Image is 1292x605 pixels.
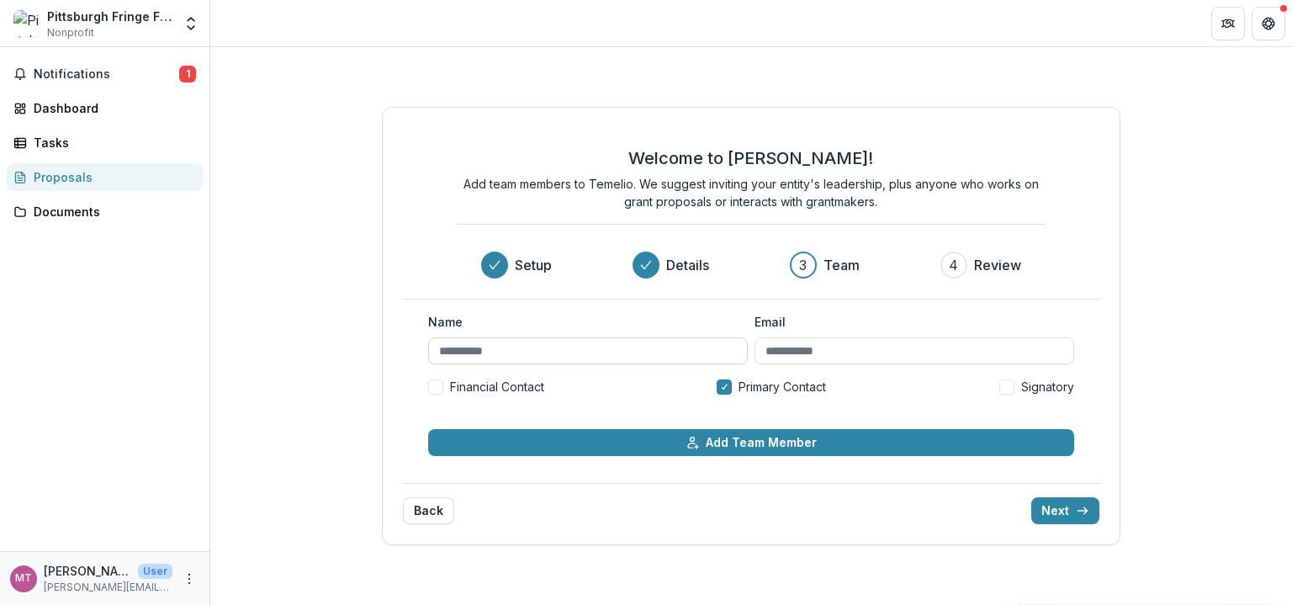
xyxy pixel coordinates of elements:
div: Dashboard [34,99,189,117]
span: Signatory [1021,378,1074,395]
div: Documents [34,203,189,220]
p: [PERSON_NAME][EMAIL_ADDRESS][DOMAIN_NAME] [44,580,172,595]
img: Pittsburgh Fringe Festival [13,10,40,37]
span: Primary Contact [739,378,826,395]
h2: Welcome to [PERSON_NAME]! [628,148,873,168]
h3: Review [974,255,1021,275]
div: 4 [949,255,958,275]
div: Madeline Thetard [15,573,32,584]
h3: Details [666,255,709,275]
button: Get Help [1252,7,1285,40]
span: Nonprofit [47,25,94,40]
div: Pittsburgh Fringe Festival [47,8,172,25]
button: Next [1031,497,1099,524]
span: Notifications [34,67,179,82]
p: User [138,564,172,579]
button: Add Team Member [428,429,1074,456]
a: Documents [7,198,203,226]
button: More [179,569,199,589]
div: Tasks [34,134,189,151]
p: Add team members to Temelio. We suggest inviting your entity's leadership, plus anyone who works ... [457,175,1046,210]
h3: Setup [515,255,552,275]
button: Notifications1 [7,61,203,88]
button: Back [403,497,454,524]
div: Progress [481,252,1021,279]
label: Name [428,313,738,331]
a: Tasks [7,129,203,157]
a: Proposals [7,163,203,191]
span: 1 [179,66,196,82]
a: Dashboard [7,94,203,122]
label: Email [755,313,1064,331]
span: Financial Contact [450,378,544,395]
button: Open entity switcher [179,7,203,40]
p: [PERSON_NAME] [44,562,131,580]
button: Partners [1211,7,1245,40]
div: 3 [799,255,807,275]
div: Proposals [34,168,189,186]
h3: Team [823,255,860,275]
